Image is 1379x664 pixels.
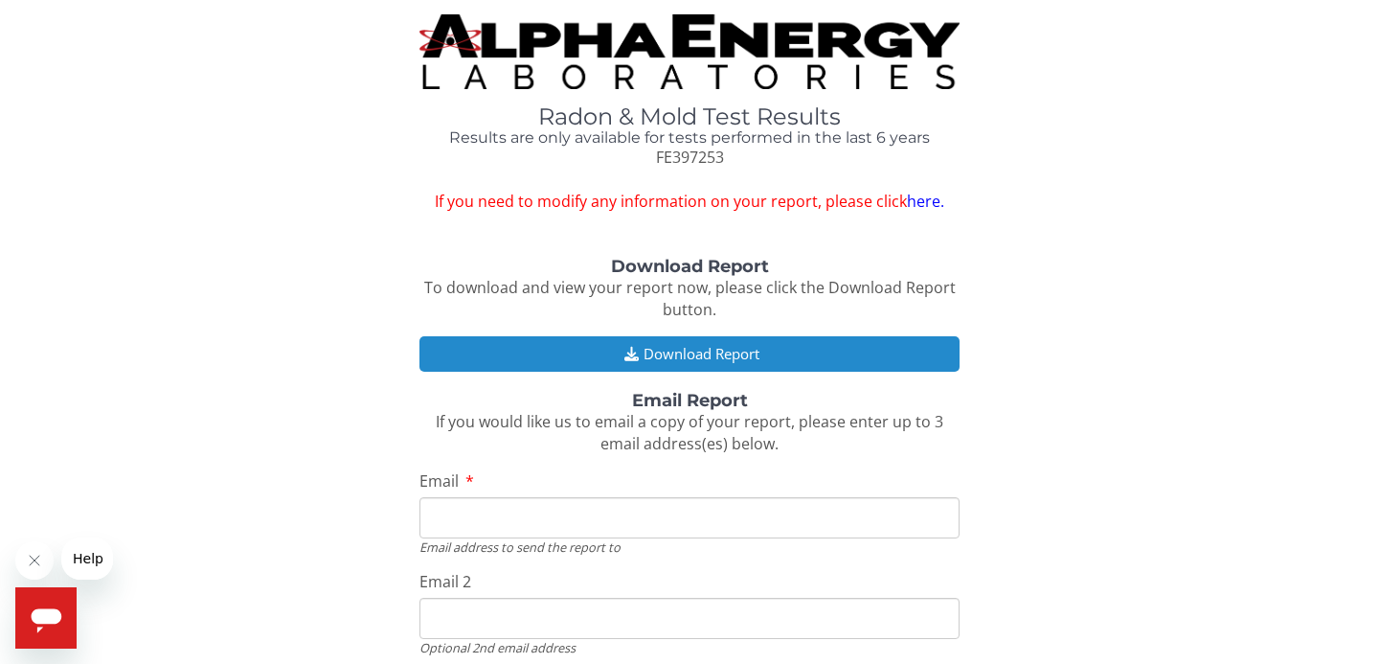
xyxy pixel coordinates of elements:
button: Download Report [419,336,960,372]
span: To download and view your report now, please click the Download Report button. [424,277,956,320]
span: If you need to modify any information on your report, please click [419,191,960,213]
img: TightCrop.jpg [419,14,960,89]
span: FE397253 [656,147,724,168]
span: If you would like us to email a copy of your report, please enter up to 3 email address(es) below. [436,411,943,454]
strong: Download Report [611,256,769,277]
iframe: Close message [15,541,54,580]
strong: Email Report [632,390,748,411]
div: Optional 2nd email address [419,639,960,656]
span: Email [419,470,459,492]
a: here. [907,191,944,212]
h4: Results are only available for tests performed in the last 6 years [419,129,960,147]
div: Email address to send the report to [419,538,960,556]
iframe: Button to launch messaging window [15,587,77,649]
span: Email 2 [419,571,471,592]
iframe: Message from company [61,538,113,580]
h1: Radon & Mold Test Results [419,104,960,129]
